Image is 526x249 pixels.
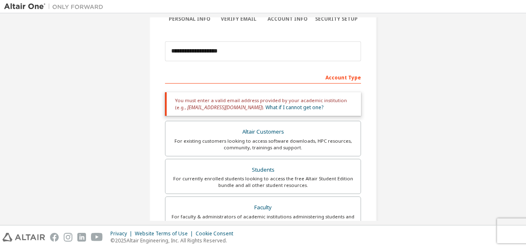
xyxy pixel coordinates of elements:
div: Website Terms of Use [135,230,196,237]
div: Faculty [170,202,356,213]
div: Altair Customers [170,126,356,138]
div: You must enter a valid email address provided by your academic institution (e.g., ). [165,92,361,116]
div: For faculty & administrators of academic institutions administering students and accessing softwa... [170,213,356,227]
div: Privacy [110,230,135,237]
img: altair_logo.svg [2,233,45,242]
div: For currently enrolled students looking to access the free Altair Student Edition bundle and all ... [170,175,356,189]
img: instagram.svg [64,233,72,242]
div: Account Info [263,16,312,22]
p: © 2025 Altair Engineering, Inc. All Rights Reserved. [110,237,238,244]
img: linkedin.svg [77,233,86,242]
div: For existing customers looking to access software downloads, HPC resources, community, trainings ... [170,138,356,151]
img: facebook.svg [50,233,59,242]
div: Personal Info [165,16,214,22]
div: Account Type [165,70,361,84]
div: Security Setup [312,16,361,22]
img: youtube.svg [91,233,103,242]
img: Altair One [4,2,108,11]
div: Cookie Consent [196,230,238,237]
a: What if I cannot get one? [265,104,323,111]
div: Students [170,164,356,176]
span: [EMAIL_ADDRESS][DOMAIN_NAME] [187,104,262,111]
div: Verify Email [214,16,263,22]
